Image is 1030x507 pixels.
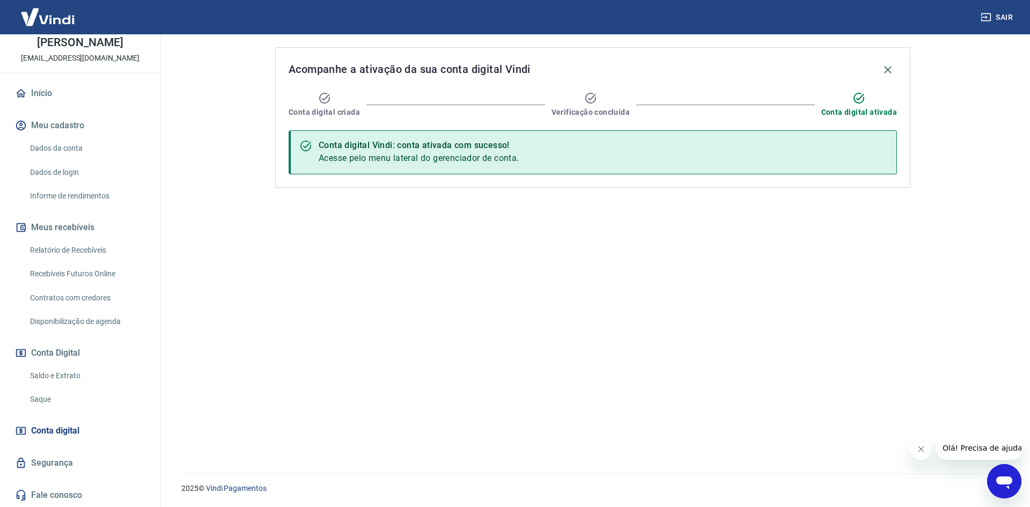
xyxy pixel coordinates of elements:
button: Sair [979,8,1017,27]
a: Dados de login [26,161,148,183]
a: Disponibilização de agenda [26,311,148,333]
p: 2025 © [181,483,1004,494]
iframe: Fechar mensagem [910,438,932,460]
span: Acesse pelo menu lateral do gerenciador de conta. [319,153,519,163]
span: Verificação concluída [551,107,630,117]
a: Contratos com credores [26,287,148,309]
span: Conta digital [31,423,79,438]
span: Acompanhe a ativação da sua conta digital Vindi [289,61,531,78]
button: Conta Digital [13,341,148,365]
a: Saque [26,388,148,410]
a: Relatório de Recebíveis [26,239,148,261]
span: Conta digital ativada [821,107,897,117]
img: Vindi [13,1,83,33]
a: Vindi Pagamentos [206,484,267,493]
iframe: Botão para abrir a janela de mensagens [987,464,1021,498]
div: Conta digital Vindi: conta ativada com sucesso! [319,139,519,152]
button: Meu cadastro [13,114,148,137]
a: Segurança [13,451,148,475]
p: [PERSON_NAME] [37,37,123,48]
a: Recebíveis Futuros Online [26,263,148,285]
span: Olá! Precisa de ajuda? [6,8,90,16]
a: Fale conosco [13,483,148,507]
a: Informe de rendimentos [26,185,148,207]
iframe: Mensagem da empresa [936,436,1021,460]
span: Conta digital criada [289,107,360,117]
a: Dados da conta [26,137,148,159]
button: Meus recebíveis [13,216,148,239]
a: Início [13,82,148,105]
p: [EMAIL_ADDRESS][DOMAIN_NAME] [21,53,139,64]
a: Saldo e Extrato [26,365,148,387]
a: Conta digital [13,419,148,443]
